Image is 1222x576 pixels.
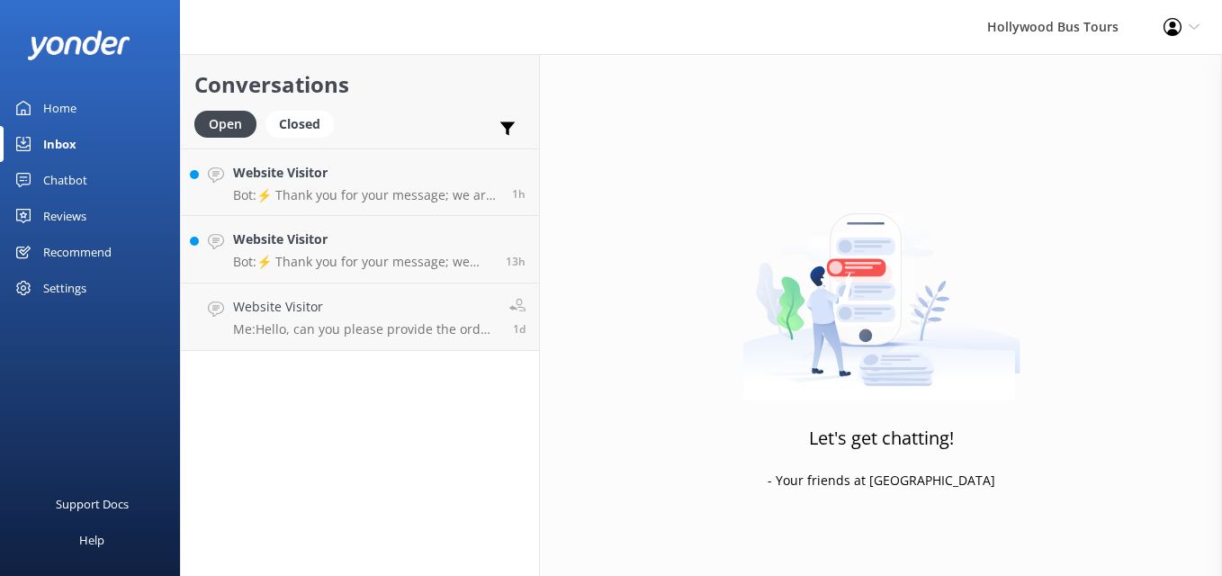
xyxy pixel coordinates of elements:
[43,126,76,162] div: Inbox
[181,148,539,216] a: Website VisitorBot:⚡ Thank you for your message; we are connecting you to a team member who will ...
[233,163,499,183] h4: Website Visitor
[181,283,539,351] a: Website VisitorMe:Hello, can you please provide the order number?1d
[56,486,129,522] div: Support Docs
[79,522,104,558] div: Help
[265,113,343,133] a: Closed
[233,297,496,317] h4: Website Visitor
[809,424,954,453] h3: Let's get chatting!
[43,198,86,234] div: Reviews
[43,90,76,126] div: Home
[233,321,496,337] p: Me: Hello, can you please provide the order number?
[194,111,256,138] div: Open
[512,186,526,202] span: Oct 06 2025 06:48am (UTC -07:00) America/Tijuana
[43,234,112,270] div: Recommend
[43,270,86,306] div: Settings
[742,175,1020,400] img: artwork of a man stealing a conversation from at giant smartphone
[506,254,526,269] span: Oct 05 2025 07:29pm (UTC -07:00) America/Tijuana
[513,321,526,337] span: Oct 04 2025 04:14pm (UTC -07:00) America/Tijuana
[233,254,492,270] p: Bot: ⚡ Thank you for your message; we are connecting you to a team member who will be with you sh...
[27,31,130,60] img: yonder-white-logo.png
[43,162,87,198] div: Chatbot
[265,111,334,138] div: Closed
[194,113,265,133] a: Open
[233,229,492,249] h4: Website Visitor
[233,187,499,203] p: Bot: ⚡ Thank you for your message; we are connecting you to a team member who will be with you sh...
[194,67,526,102] h2: Conversations
[768,471,995,490] p: - Your friends at [GEOGRAPHIC_DATA]
[181,216,539,283] a: Website VisitorBot:⚡ Thank you for your message; we are connecting you to a team member who will ...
